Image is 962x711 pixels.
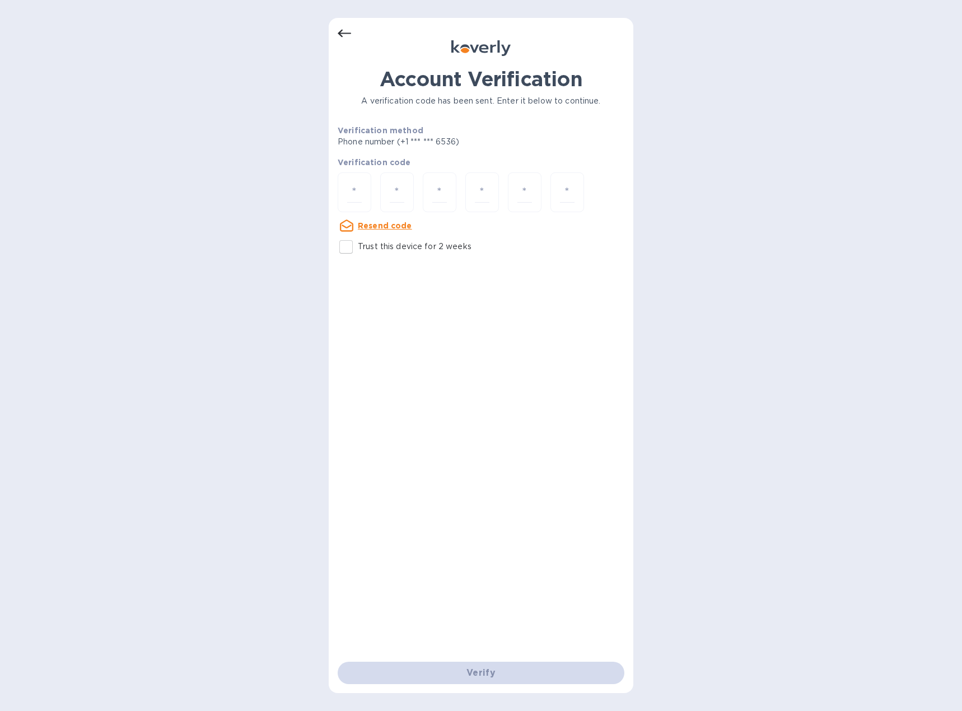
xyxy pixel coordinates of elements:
b: Verification method [338,126,423,135]
u: Resend code [358,221,412,230]
p: A verification code has been sent. Enter it below to continue. [338,95,624,107]
p: Phone number (+1 *** *** 6536) [338,136,545,148]
p: Trust this device for 2 weeks [358,241,471,252]
p: Verification code [338,157,624,168]
h1: Account Verification [338,67,624,91]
